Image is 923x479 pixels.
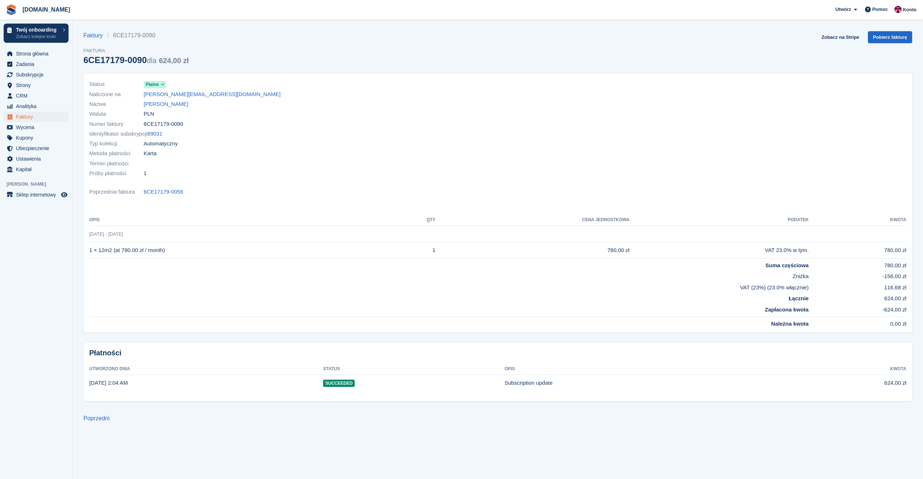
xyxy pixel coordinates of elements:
span: Typ kolekcji [89,140,144,148]
a: menu [4,122,69,132]
span: Automatyczny [144,140,178,148]
span: Status [89,80,144,88]
span: Naliczone na [89,90,144,99]
td: 1 × 12m2 (at 780.00 zł / month) [89,242,399,259]
a: Pobierz fakturę [868,31,912,43]
td: VAT (23%) (23.0% włącznie) [89,281,809,292]
span: Zadania [16,59,59,69]
a: Faktury [83,31,107,40]
span: Wycena [16,122,59,132]
span: Karta [144,149,157,158]
a: Podgląd sklepu [60,190,69,199]
span: Analityka [16,101,59,111]
img: Mateusz Kacwin [894,6,902,13]
span: Ubezpieczenie [16,143,59,153]
span: Kupony [16,133,59,143]
strong: Należna kwota [771,321,808,327]
a: Poprzedni [83,415,110,421]
a: Płatne [144,80,166,88]
th: Opis [504,363,780,375]
span: Termin płatności [89,160,144,168]
th: Podatek [630,214,809,226]
a: Twój onboarding Zobacz kolejne kroki [4,24,69,43]
a: menu [4,133,69,143]
span: Kapitał [16,164,59,174]
span: Strony [16,80,59,90]
td: 624,00 zł [809,292,906,303]
span: PLN [144,110,154,118]
strong: Zapłacona kwota [765,306,809,313]
td: -156,00 zł [809,269,906,281]
a: [DOMAIN_NAME] [20,4,73,16]
span: Faktury [16,112,59,122]
td: 624,00 zł [780,375,906,391]
span: 624,00 zł [159,57,189,65]
td: 780,00 zł [809,242,906,259]
a: 89031 [147,130,162,138]
a: menu [4,143,69,153]
span: Faktura [83,47,189,54]
p: Zobacz kolejne kroki [16,33,59,40]
nav: breadcrumbs [83,31,189,40]
span: Poprzednia faktura [89,188,144,196]
span: [DATE] - [DATE] [89,231,123,237]
a: [PERSON_NAME] [144,100,188,108]
strong: Łącznie [789,295,809,301]
td: 0,00 zł [809,317,906,328]
a: menu [4,91,69,101]
span: 1 [144,169,147,178]
span: Sklep internetowy [16,190,59,200]
a: menu [4,112,69,122]
th: Status [323,363,504,375]
span: Pomoc [872,6,888,13]
a: menu [4,101,69,111]
a: 6CE17179-0056 [144,188,183,196]
td: -624,00 zł [809,303,906,317]
a: menu [4,80,69,90]
span: Utwórz [835,6,851,13]
span: 6CE17179-0090 [144,120,183,128]
span: Ustawienia [16,154,59,164]
span: Waluta [89,110,144,118]
span: Metoda płatności [89,149,144,158]
th: Kwota [809,214,906,226]
span: Succeeded [323,380,355,387]
div: VAT 23.0% w tym. [630,246,809,255]
span: CRM [16,91,59,101]
a: menu [4,154,69,164]
a: menu [4,190,69,200]
th: QTY [399,214,436,226]
h2: Płatności [89,348,906,358]
td: Subscription update [504,375,780,391]
td: 780,00 zł [809,258,906,269]
span: Numer faktury [89,120,144,128]
td: 1 [399,242,436,259]
td: 116,68 zł [809,281,906,292]
span: Próby płatności [89,169,144,178]
span: dla [147,57,157,65]
span: Nazwa [89,100,144,108]
a: menu [4,59,69,69]
td: Zniżka [89,269,809,281]
a: menu [4,164,69,174]
span: Strona główna [16,49,59,59]
span: Konto [903,6,916,13]
span: Identyfikator subskrypcji [89,130,147,138]
a: Zobacz na Stripe [819,31,862,43]
td: 780,00 zł [436,242,630,259]
strong: Suma częściowa [765,262,808,268]
th: Opis [89,214,399,226]
span: Płatne [146,81,159,88]
a: menu [4,49,69,59]
span: [PERSON_NAME] [7,181,72,188]
p: Twój onboarding [16,27,59,32]
th: Kwota [780,363,906,375]
div: 6CE17179-0090 [83,55,189,65]
span: Subskrypcje [16,70,59,80]
th: Cena jednostkowa [436,214,630,226]
a: [PERSON_NAME][EMAIL_ADDRESS][DOMAIN_NAME] [144,90,281,99]
img: stora-icon-8386f47178a22dfd0bd8f6a31ec36ba5ce8667c1dd55bd0f319d3a0aa187defe.svg [6,4,17,15]
a: menu [4,70,69,80]
time: 2025-08-16 00:04:44 UTC [89,380,128,386]
th: Utworzono dnia [89,363,323,375]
